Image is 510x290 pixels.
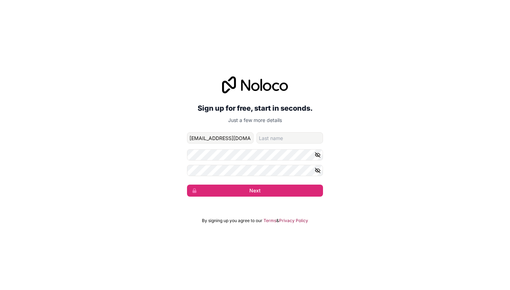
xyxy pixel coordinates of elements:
[276,218,279,224] span: &
[263,218,276,224] a: Terms
[202,218,262,224] span: By signing up you agree to our
[187,102,323,115] h2: Sign up for free, start in seconds.
[187,149,323,161] input: Password
[187,185,323,197] button: Next
[187,117,323,124] p: Just a few more details
[187,132,254,144] input: given-name
[187,165,323,176] input: Confirm password
[279,218,308,224] a: Privacy Policy
[256,132,323,144] input: family-name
